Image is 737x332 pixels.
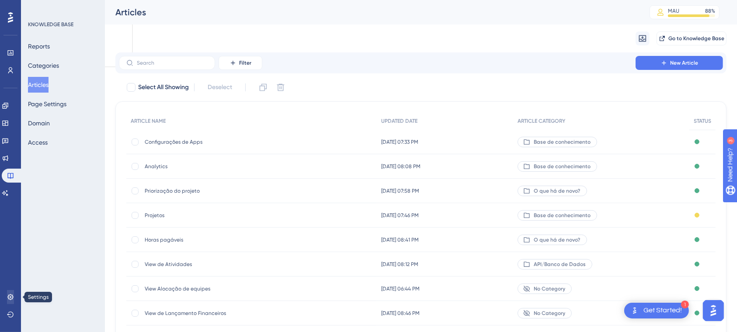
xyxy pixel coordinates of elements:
[668,7,679,14] div: MAU
[534,163,591,170] span: Base de conhecimento
[145,163,285,170] span: Analytics
[28,58,59,73] button: Categories
[145,187,285,194] span: Priorização do projeto
[381,261,418,268] span: [DATE] 08:12 PM
[28,38,50,54] button: Reports
[145,138,285,145] span: Configurações de Apps
[239,59,251,66] span: Filter
[643,306,682,315] div: Get Started!
[21,2,55,13] span: Need Help?
[145,261,285,268] span: View de Atividades
[137,60,208,66] input: Search
[145,236,285,243] span: Horas pagáveis
[534,285,565,292] span: No Category
[705,7,715,14] div: 88 %
[219,56,262,70] button: Filter
[381,163,421,170] span: [DATE] 08:08 PM
[381,236,419,243] span: [DATE] 08:41 PM
[381,118,417,125] span: UPDATED DATE
[115,6,628,18] div: Articles
[131,118,166,125] span: ARTICLE NAME
[629,305,640,316] img: launcher-image-alternative-text
[534,236,581,243] span: O que há de novo?
[534,261,586,268] span: API/Banco de Dados
[381,285,420,292] span: [DATE] 06:44 PM
[700,297,727,324] iframe: UserGuiding AI Assistant Launcher
[681,301,689,308] div: 1
[138,82,189,93] span: Select All Showing
[145,285,285,292] span: View Alocação de equipes
[28,21,73,28] div: KNOWLEDGE BASE
[381,310,420,317] span: [DATE] 08:46 PM
[28,115,50,131] button: Domain
[381,187,419,194] span: [DATE] 07:58 PM
[145,212,285,219] span: Projetos
[381,138,418,145] span: [DATE] 07:33 PM
[670,59,698,66] span: New Article
[518,118,565,125] span: ARTICLE CATEGORY
[208,82,232,93] span: Deselect
[534,187,581,194] span: O que há de novo?
[534,138,591,145] span: Base de conhecimento
[534,212,591,219] span: Base de conhecimento
[28,96,66,112] button: Page Settings
[28,135,48,150] button: Access
[145,310,285,317] span: View de Lançamento Financeiros
[534,310,565,317] span: No Category
[624,303,689,318] div: Open Get Started! checklist, remaining modules: 1
[28,77,49,93] button: Articles
[636,56,723,70] button: New Article
[61,4,63,11] div: 3
[694,118,711,125] span: STATUS
[381,212,419,219] span: [DATE] 07:46 PM
[668,35,724,42] span: Go to Knowledge Base
[200,80,240,95] button: Deselect
[657,31,727,45] button: Go to Knowledge Base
